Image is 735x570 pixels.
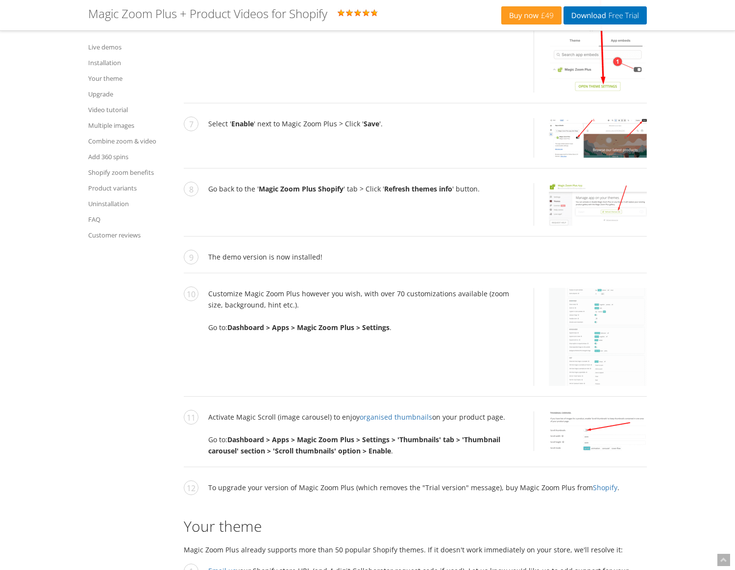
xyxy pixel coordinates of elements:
[364,119,379,128] strong: Save
[184,251,647,273] li: The demo version is now installed!
[549,411,647,451] img: Scroll thumbnail images on your Shopify product page
[227,323,390,332] strong: Dashboard > Apps > Magic Zoom Plus > Settings
[549,183,647,226] img: Click 'Refresh themes info' button
[184,288,647,397] li: Customize Magic Zoom Plus however you wish, with over 70 customizations available (zoom size, bac...
[184,482,647,503] li: To upgrade your version of Magic Zoom Plus (which removes the "Trial version" message), buy Magic...
[184,518,647,534] h2: Your theme
[184,183,647,237] li: Go back to the ' ' tab > Click ' ' button.
[563,6,647,24] a: DownloadFree Trial
[184,118,647,168] li: Select ' ' next to Magic Zoom Plus > Click ' '.
[360,412,432,422] a: organised thumbnails
[208,435,500,455] strong: Dashboard > Apps > Magic Zoom Plus > Settings > 'Thumbnails' tab > 'Thumbnail carousel' section >...
[549,118,647,158] img: Enable Magic Zoom Plus
[539,12,554,20] span: £49
[534,288,647,386] a: All settings for Magic Zoom Plus on your Shopify store
[606,12,639,20] span: Free Trial
[88,7,327,20] h1: Magic Zoom Plus + Product Videos for Shopify
[184,544,647,555] p: Magic Zoom Plus already supports more than 50 popular Shopify themes. If it doesn't work immediat...
[593,483,617,492] a: Shopify
[259,184,343,193] strong: Magic Zoom Plus Shopify
[534,183,647,226] a: Click 'Refresh themes info' button
[534,411,647,451] a: Scroll thumbnail images on your Shopify product page
[384,184,452,193] strong: Refresh themes info
[184,411,647,467] li: Activate Magic Scroll (image carousel) to enjoy on your product page. Go to: .
[231,119,254,128] strong: Enable
[501,6,562,24] a: Buy now£49
[534,118,647,158] a: Enable Magic Zoom Plus
[549,288,647,386] img: All settings for Magic Zoom Plus on your Shopify store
